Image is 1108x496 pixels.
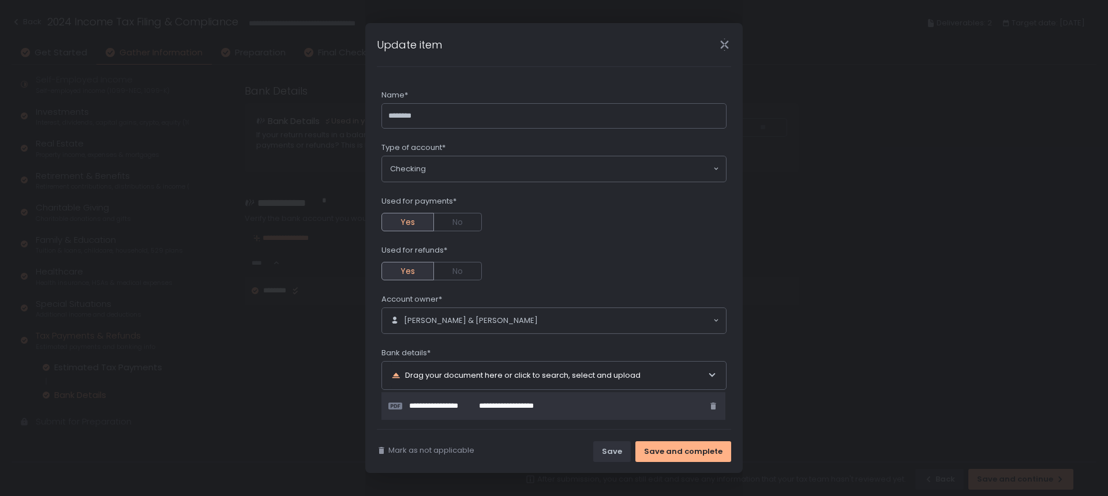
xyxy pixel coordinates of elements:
h1: Update item [377,37,442,52]
input: Search for option [538,315,712,326]
span: Account owner* [381,294,442,305]
span: [PERSON_NAME] & [PERSON_NAME] [404,315,538,326]
button: Save [593,441,631,462]
button: No [434,213,482,231]
button: Mark as not applicable [377,445,474,456]
span: Used for refunds* [381,245,447,255]
div: Save [602,446,622,457]
div: Search for option [382,308,726,333]
input: Search for option [426,163,712,175]
span: Bank details* [381,348,431,358]
button: Yes [381,213,434,231]
div: Close [706,38,743,51]
span: Checking [390,163,426,175]
span: Mark as not applicable [388,445,474,456]
div: Search for option [382,156,726,182]
span: Type of account* [381,142,446,153]
div: Save and complete [644,446,723,457]
button: Save and complete [635,441,731,462]
span: Name* [381,90,408,100]
button: No [434,262,482,280]
span: Used for payments* [381,196,456,206]
button: Yes [381,262,434,280]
